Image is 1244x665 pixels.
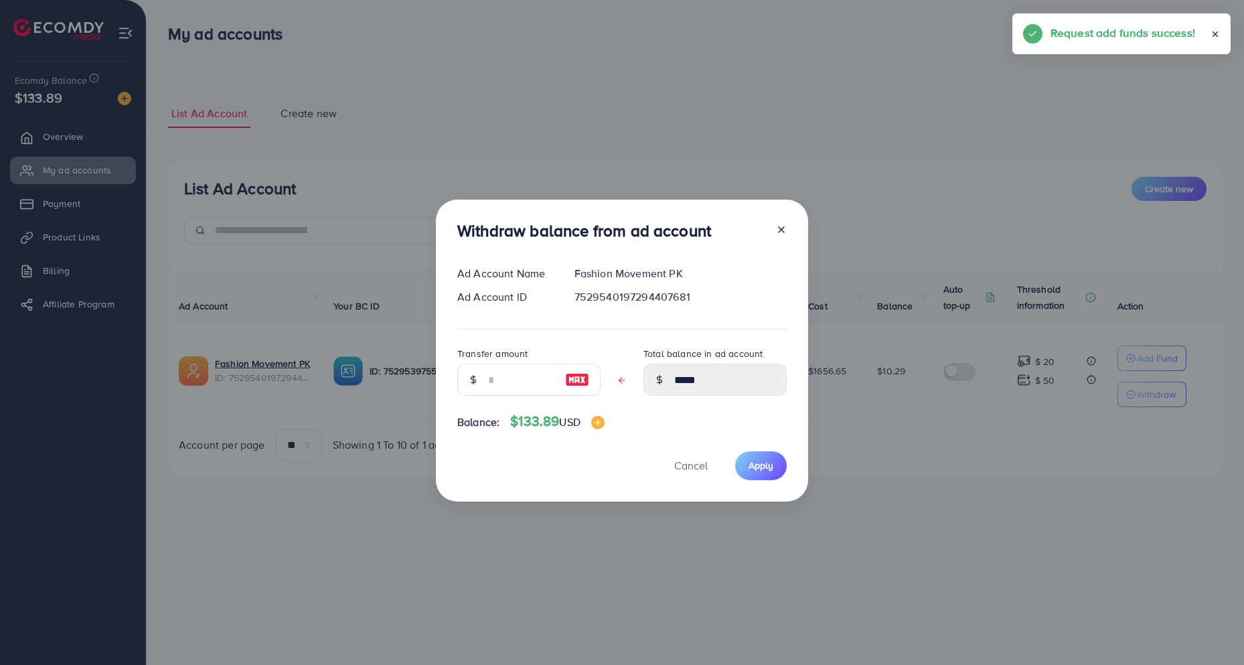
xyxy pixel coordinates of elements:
div: Ad Account ID [447,289,564,305]
span: Cancel [674,458,708,473]
span: Apply [749,459,773,472]
div: Fashion Movement PK [564,266,797,281]
h4: $133.89 [510,413,605,430]
span: Balance: [457,415,499,430]
h5: Request add funds success! [1051,24,1195,42]
div: Ad Account Name [447,266,564,281]
img: image [591,416,605,429]
label: Transfer amount [457,347,528,360]
span: USD [559,415,580,429]
img: image [565,372,589,388]
button: Cancel [657,451,724,480]
div: 7529540197294407681 [564,289,797,305]
label: Total balance in ad account [643,347,763,360]
iframe: Chat [1187,605,1234,655]
button: Apply [735,451,787,480]
h3: Withdraw balance from ad account [457,221,711,240]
